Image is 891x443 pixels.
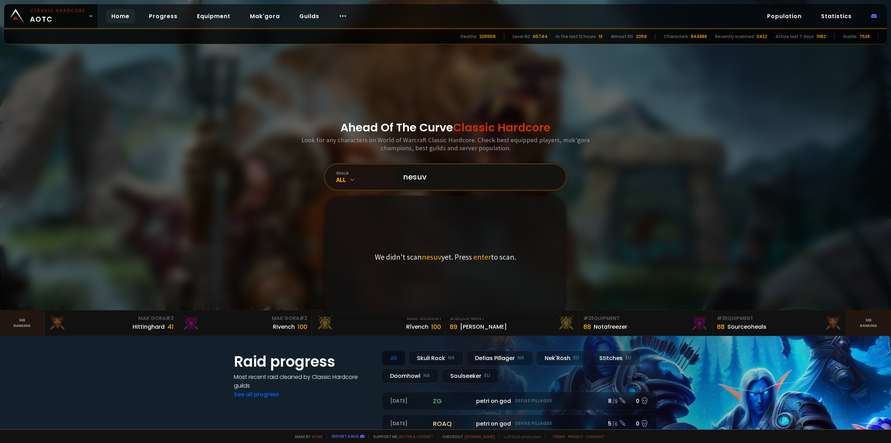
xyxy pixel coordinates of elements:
[298,322,307,331] div: 100
[815,9,857,23] a: Statistics
[244,9,285,23] a: Mak'gora
[757,33,767,40] div: 3422
[691,33,707,40] div: 844888
[533,33,547,40] div: 65744
[715,33,754,40] div: Recently scanned
[450,315,575,322] div: Equipment
[106,9,135,23] a: Home
[499,434,541,439] span: v. d752d5 - production
[178,311,312,336] a: Mak'Gora#2Rivench100
[381,351,405,366] div: All
[579,311,713,336] a: #2Equipment88Notafreezer
[316,315,441,322] div: Mak'Gora
[484,372,490,379] small: EU
[536,351,588,366] div: Nek'Rosh
[381,414,657,433] a: [DATE]roaqpetri on godDefias Pillager5 /60
[568,434,583,439] a: Privacy
[438,434,495,439] span: Checkout
[573,354,579,361] small: EU
[30,8,86,14] small: Classic Hardcore
[636,33,647,40] div: 2059
[408,351,464,366] div: Skull Rock
[143,9,183,23] a: Progress
[473,252,491,262] span: enter
[453,120,551,135] span: Classic Hardcore
[423,372,430,379] small: NA
[434,315,441,322] span: # 1
[817,33,826,40] div: 11162
[513,33,530,40] div: Level 60
[406,322,428,331] div: Rîvench
[445,311,579,336] a: #1Equipment89[PERSON_NAME]
[762,9,807,23] a: Population
[664,33,688,40] div: Characters
[399,434,434,439] a: Buy me a coffee
[273,322,295,331] div: Rivench
[442,368,499,383] div: Soulseeker
[450,315,456,322] span: # 1
[167,322,174,331] div: 41
[369,434,434,439] span: Support me,
[182,315,307,322] div: Mak'Gora
[381,392,657,410] a: [DATE]zgpetri on godDefias Pillager8 /90
[399,165,558,190] input: Search a character...
[422,252,441,262] span: nesuv
[336,170,395,176] div: realm
[299,315,307,322] span: # 2
[717,315,842,322] div: Equipment
[775,33,814,40] div: Active last 7 days
[479,33,496,40] div: 205559
[846,311,891,336] a: Seeranking
[727,322,766,331] div: Sourceoheals
[234,390,279,398] a: See all progress
[312,434,322,439] a: a fan
[583,315,708,322] div: Equipment
[859,33,870,40] div: 7538
[717,315,725,322] span: # 3
[448,354,455,361] small: NA
[30,8,86,24] span: AOTC
[299,136,592,152] h3: Look for any characters on World of Warcraft Classic Hardcore. Check best equipped players, mak'g...
[625,354,631,361] small: EU
[583,315,591,322] span: # 2
[465,434,495,439] a: [DOMAIN_NAME]
[431,322,441,331] div: 100
[336,176,395,184] div: All
[312,311,445,336] a: Mak'Gora#1Rîvench100
[843,33,857,40] div: Guilds
[518,354,525,361] small: NA
[717,322,725,331] div: 88
[586,434,604,439] a: Consent
[583,322,591,331] div: 88
[594,322,627,331] div: Notafreezer
[713,311,846,336] a: #3Equipment88Sourceoheals
[375,252,516,262] p: We didn't scan yet. Press to scan.
[45,311,178,336] a: Mak'Gora#3Hittinghard41
[450,322,457,331] div: 89
[133,322,165,331] div: Hittinghard
[381,368,439,383] div: Doomhowl
[599,33,602,40] div: 13
[166,315,174,322] span: # 3
[234,351,373,373] h1: Raid progress
[294,9,325,23] a: Guilds
[332,434,359,439] a: Report a bug
[234,373,373,390] h4: Most recent raid cleaned by Classic Hardcore guilds
[552,434,565,439] a: Terms
[591,351,640,366] div: Stitches
[556,33,596,40] div: In the last 12 hours
[460,33,476,40] div: Deaths
[466,351,533,366] div: Defias Pillager
[4,4,97,28] a: Classic HardcoreAOTC
[340,119,551,136] h1: Ahead Of The Curve
[291,434,322,439] span: Made by
[191,9,236,23] a: Equipment
[460,322,507,331] div: [PERSON_NAME]
[49,315,174,322] div: Mak'Gora
[611,33,633,40] div: Almost 60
